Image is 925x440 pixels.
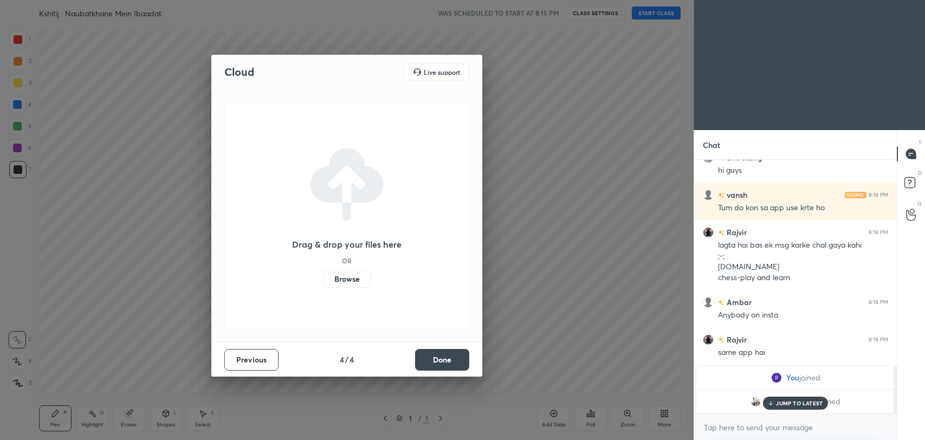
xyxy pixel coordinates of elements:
img: c58f1784ef4049b399c21c1a47f6a290.jpg [703,334,714,345]
div: grid [694,160,897,414]
div: 8:18 PM [869,229,888,236]
h4: 4 [350,354,354,365]
p: JUMP TO LATEST [776,400,823,406]
img: no-rating-badge.077c3623.svg [718,337,725,343]
img: fe5e615f634848a0bdba5bb5a11f7c54.82354728_3 [771,372,782,383]
img: no-rating-badge.077c3623.svg [718,300,725,306]
span: You [786,373,799,382]
div: 8:18 PM [869,337,888,343]
p: Chat [694,131,729,159]
div: hi guys [718,165,888,176]
img: default.png [703,297,714,308]
h4: 4 [340,354,344,365]
p: G [917,199,922,208]
p: D [918,169,922,177]
div: Tum do kon sa app use krte ho [718,203,888,213]
img: no-rating-badge.077c3623.svg [718,192,725,198]
h6: Rajvir [725,227,747,238]
h6: Ambar [725,296,752,308]
div: chess-play and learn [718,273,888,283]
div: [DOMAIN_NAME] [718,262,888,273]
img: bf94a5cd387d4c6195cf7b8fc3c3a74f.jpg [751,396,761,407]
div: 8:18 PM [869,192,888,198]
button: Done [415,349,469,371]
h5: Live support [424,69,460,75]
h2: Cloud [224,65,254,79]
h6: vansh [725,189,747,200]
div: Anybody on insta [718,310,888,321]
div: ;-; [718,251,888,262]
h5: OR [342,257,352,264]
div: lagta hai bas ek msg karke chal gaya kahi [718,240,888,251]
span: joined [799,373,820,382]
span: joined [819,397,840,406]
div: 8:18 PM [869,299,888,306]
h4: / [345,354,348,365]
h6: Rajvir [725,334,747,345]
div: same app hai [718,347,888,358]
h3: Drag & drop your files here [292,240,402,249]
img: c58f1784ef4049b399c21c1a47f6a290.jpg [703,227,714,238]
img: iconic-light.a09c19a4.png [845,192,866,198]
img: default.png [703,190,714,200]
img: no-rating-badge.077c3623.svg [718,230,725,236]
p: T [918,139,922,147]
button: Previous [224,349,279,371]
